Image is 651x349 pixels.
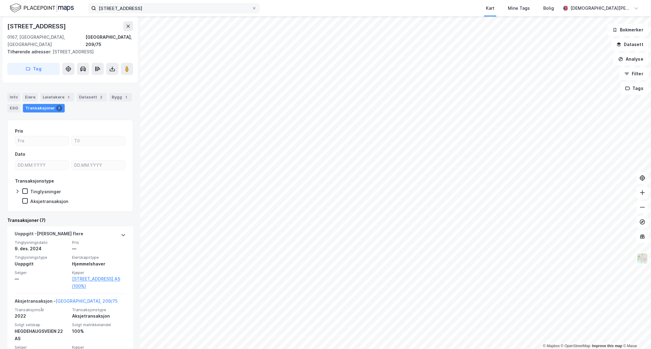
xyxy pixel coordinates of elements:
img: logo.f888ab2527a4732fd821a326f86c7f29.svg [10,3,74,13]
iframe: Chat Widget [620,320,651,349]
div: Dato [15,151,25,158]
div: Kart [486,5,494,12]
div: Bygg [109,93,132,101]
div: Pris [15,127,23,135]
input: Til [72,136,125,145]
div: Aksjetransaksjon [72,312,126,320]
div: Aksjetransaksjon [30,198,68,204]
span: Tinglysningstype [15,255,68,260]
div: [GEOGRAPHIC_DATA], 209/75 [85,34,133,48]
span: Tinglysningsdato [15,240,68,245]
div: 9. des. 2024 [15,245,68,252]
img: Z [637,253,648,264]
button: Tag [7,63,60,75]
div: Transaksjonstype [15,177,54,185]
div: Uoppgitt [15,260,68,268]
span: Solgt selskap [15,322,68,327]
div: 2022 [15,312,68,320]
a: Mapbox [543,344,560,348]
div: Transaksjoner [23,104,65,112]
a: OpenStreetMap [561,344,591,348]
div: Tinglysninger [30,189,61,194]
a: Improve this map [592,344,622,348]
div: Hjemmelshaver [72,260,126,268]
div: [STREET_ADDRESS] [7,48,128,55]
input: Søk på adresse, matrikkel, gårdeiere, leietakere eller personer [96,4,252,13]
span: Transaksjonstype [72,307,126,312]
div: — [72,245,126,252]
div: 1 [66,94,72,100]
div: Transaksjoner (7) [7,217,133,224]
div: Bolig [543,5,554,12]
input: DD.MM.YYYY [15,161,69,170]
div: ESG [7,104,20,112]
div: Eiere [23,93,38,101]
button: Analyse [613,53,649,65]
div: [DEMOGRAPHIC_DATA][PERSON_NAME] [570,5,631,12]
input: DD.MM.YYYY [72,161,125,170]
div: 1 [123,94,129,100]
input: Fra [15,136,69,145]
span: Transaksjonsår [15,307,68,312]
span: Solgt matrikkelandel [72,322,126,327]
div: Datasett [77,93,107,101]
a: [GEOGRAPHIC_DATA], 209/75 [56,298,118,304]
div: HEGDEHAUGSVEIEN 22 AS [15,328,68,342]
div: 2 [98,94,104,100]
span: Selger [15,270,68,275]
span: Kjøper [72,270,126,275]
span: Tilhørende adresser: [7,49,52,54]
button: Bokmerker [607,24,649,36]
div: — [15,275,68,283]
div: 0167, [GEOGRAPHIC_DATA], [GEOGRAPHIC_DATA] [7,34,85,48]
div: [STREET_ADDRESS] [7,21,67,31]
div: Kontrollprogram for chat [620,320,651,349]
div: Uoppgitt - [PERSON_NAME] flere [15,230,83,240]
div: Aksjetransaksjon - [15,297,118,307]
a: [STREET_ADDRESS] AS (100%) [72,275,126,290]
button: Filter [619,68,649,80]
span: Eierskapstype [72,255,126,260]
div: 7 [56,105,62,111]
button: Datasett [611,38,649,51]
div: Leietakere [40,93,74,101]
div: Mine Tags [508,5,530,12]
div: 100% [72,328,126,335]
button: Tags [620,82,649,94]
span: Pris [72,240,126,245]
div: Info [7,93,20,101]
